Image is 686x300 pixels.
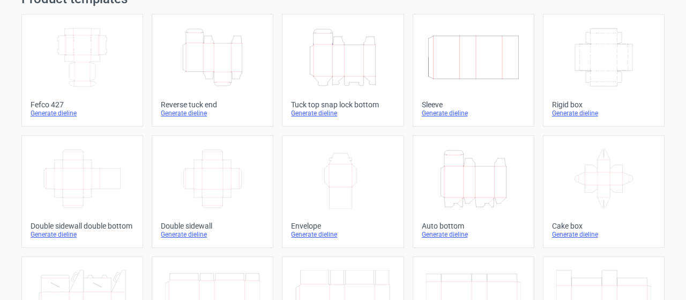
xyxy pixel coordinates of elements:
[31,109,134,118] div: Generate dieline
[152,14,273,127] a: Reverse tuck endGenerate dieline
[31,100,134,109] div: Fefco 427
[543,14,665,127] a: Rigid boxGenerate dieline
[282,14,404,127] a: Tuck top snap lock bottomGenerate dieline
[21,135,143,248] a: Double sidewall double bottomGenerate dieline
[161,222,264,230] div: Double sidewall
[291,109,394,118] div: Generate dieline
[31,230,134,239] div: Generate dieline
[552,230,655,239] div: Generate dieline
[291,222,394,230] div: Envelope
[291,100,394,109] div: Tuck top snap lock bottom
[422,100,525,109] div: Sleeve
[413,135,534,248] a: Auto bottomGenerate dieline
[282,135,404,248] a: EnvelopeGenerate dieline
[552,109,655,118] div: Generate dieline
[21,14,143,127] a: Fefco 427Generate dieline
[161,230,264,239] div: Generate dieline
[161,109,264,118] div: Generate dieline
[552,222,655,230] div: Cake box
[422,109,525,118] div: Generate dieline
[291,230,394,239] div: Generate dieline
[31,222,134,230] div: Double sidewall double bottom
[161,100,264,109] div: Reverse tuck end
[413,14,534,127] a: SleeveGenerate dieline
[422,222,525,230] div: Auto bottom
[422,230,525,239] div: Generate dieline
[552,100,655,109] div: Rigid box
[543,135,665,248] a: Cake boxGenerate dieline
[152,135,273,248] a: Double sidewallGenerate dieline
